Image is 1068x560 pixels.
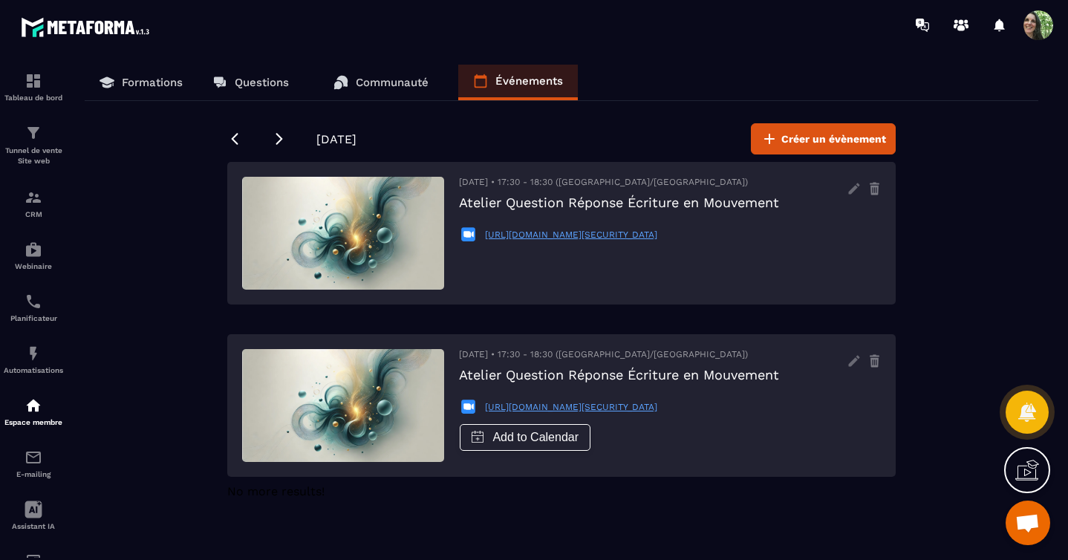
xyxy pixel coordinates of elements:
[751,123,896,154] button: Créer un évènement
[25,72,42,90] img: formation
[495,74,563,88] p: Événements
[242,177,444,290] img: img
[4,146,63,166] p: Tunnel de vente Site web
[459,367,779,382] h3: Atelier Question Réponse Écriture en Mouvement
[459,177,748,187] span: [DATE] • 17:30 - 18:30 ([GEOGRAPHIC_DATA]/[GEOGRAPHIC_DATA])
[356,76,429,89] p: Communauté
[4,385,63,437] a: automationsautomationsEspace membre
[235,76,289,89] p: Questions
[781,131,886,146] span: Créer un évènement
[25,189,42,206] img: formation
[1006,501,1050,545] div: Ouvrir le chat
[242,349,444,462] img: img
[459,349,748,359] span: [DATE] • 17:30 - 18:30 ([GEOGRAPHIC_DATA]/[GEOGRAPHIC_DATA])
[4,210,63,218] p: CRM
[25,397,42,414] img: automations
[4,94,63,102] p: Tableau de bord
[4,522,63,530] p: Assistant IA
[4,437,63,489] a: emailemailE-mailing
[316,132,356,146] span: [DATE]
[4,366,63,374] p: Automatisations
[4,113,63,178] a: formationformationTunnel de vente Site web
[198,65,304,100] a: Questions
[4,262,63,270] p: Webinaire
[25,124,42,142] img: formation
[21,13,154,41] img: logo
[485,229,657,240] a: [URL][DOMAIN_NAME][SECURITY_DATA]
[4,314,63,322] p: Planificateur
[25,293,42,310] img: scheduler
[4,281,63,333] a: schedulerschedulerPlanificateur
[4,178,63,229] a: formationformationCRM
[458,65,578,100] a: Événements
[25,241,42,258] img: automations
[85,65,198,100] a: Formations
[459,195,779,210] h3: Atelier Question Réponse Écriture en Mouvement
[4,489,63,541] a: Assistant IA
[4,470,63,478] p: E-mailing
[319,65,443,100] a: Communauté
[25,449,42,466] img: email
[4,333,63,385] a: automationsautomationsAutomatisations
[122,76,183,89] p: Formations
[4,418,63,426] p: Espace membre
[4,229,63,281] a: automationsautomationsWebinaire
[4,61,63,113] a: formationformationTableau de bord
[227,484,325,498] span: No more results!
[485,402,657,412] a: [URL][DOMAIN_NAME][SECURITY_DATA]
[25,345,42,362] img: automations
